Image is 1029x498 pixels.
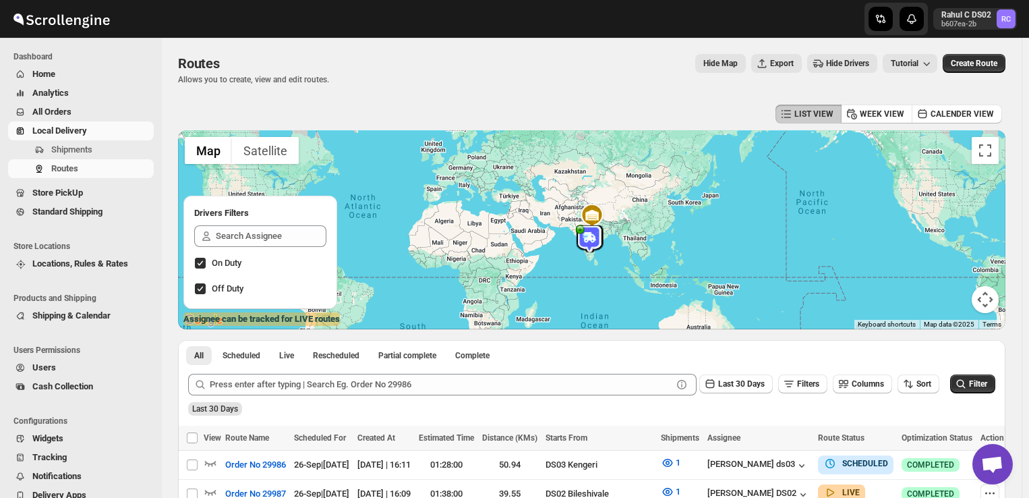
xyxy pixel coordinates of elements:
[707,459,808,472] button: [PERSON_NAME] ds03
[181,312,226,329] a: Open this area in Google Maps (opens a new window)
[898,375,939,393] button: Sort
[378,350,436,361] span: Partial complete
[794,109,833,119] span: LIST VIEW
[891,59,918,68] span: Tutorial
[718,379,765,389] span: Last 30 Days
[695,54,746,73] button: Map action label
[232,137,299,164] button: Show satellite imagery
[13,293,155,304] span: Products and Shipping
[419,433,474,443] span: Estimated Time
[941,9,991,20] p: Rahul C DS02
[8,377,154,396] button: Cash Collection
[185,137,232,164] button: Show street map
[357,458,411,472] div: [DATE] | 16:11
[482,433,537,443] span: Distance (KMs)
[997,9,1016,28] span: Rahul C DS02
[183,312,340,326] label: Assignee can be tracked for LIVE routes
[8,254,154,273] button: Locations, Rules & Rates
[907,460,954,470] span: COMPLETED
[13,241,155,252] span: Store Locations
[931,109,994,119] span: CALENDER VIEW
[13,51,155,62] span: Dashboard
[982,321,1001,328] a: Terms (opens in new tab)
[419,458,474,472] div: 01:28:00
[13,345,155,356] span: Users Permissions
[178,74,329,85] p: Allows you to create, view and edit routes.
[546,458,653,472] div: DS03 Kengeri
[194,206,326,220] h2: Drivers Filters
[204,433,221,443] span: View
[842,459,888,468] b: SCHEDULED
[32,88,69,98] span: Analytics
[8,429,154,448] button: Widgets
[778,375,827,393] button: Filters
[699,375,773,393] button: Last 30 Days
[357,433,395,443] span: Created At
[818,433,864,443] span: Route Status
[13,416,155,426] span: Configurations
[823,457,888,470] button: SCHEDULED
[32,433,63,443] span: Widgets
[32,188,83,198] span: Store PickUp
[8,140,154,159] button: Shipments
[313,350,359,361] span: Rescheduled
[943,54,1005,73] button: Create Route
[852,379,884,389] span: Columns
[32,310,111,321] span: Shipping & Calendar
[941,20,991,28] p: b607ea-2b
[32,126,87,136] span: Local Delivery
[972,137,999,164] button: Toggle fullscreen view
[858,320,916,329] button: Keyboard shortcuts
[770,58,794,69] span: Export
[546,433,587,443] span: Starts From
[912,105,1002,123] button: CALENDER VIEW
[32,206,102,217] span: Standard Shipping
[8,103,154,121] button: All Orders
[212,283,243,294] span: Off Duty
[8,306,154,325] button: Shipping & Calendar
[32,381,93,391] span: Cash Collection
[707,433,740,443] span: Assignee
[924,321,974,328] span: Map data ©2025
[225,433,269,443] span: Route Name
[181,312,226,329] img: Google
[482,458,537,472] div: 50.94
[32,471,82,481] span: Notifications
[775,105,842,123] button: LIST VIEW
[294,433,346,443] span: Scheduled For
[192,404,238,414] span: Last 30 Days
[294,460,349,470] span: 26-Sep | [DATE]
[51,163,78,173] span: Routes
[8,159,154,178] button: Routes
[661,433,699,443] span: Shipments
[951,58,997,69] span: Create Route
[751,54,802,73] button: Export
[32,452,67,462] span: Tracking
[51,144,92,155] span: Shipments
[841,105,912,123] button: WEEK VIEW
[8,448,154,467] button: Tracking
[807,54,877,73] button: Hide Drivers
[11,2,112,36] img: ScrollEngine
[8,467,154,486] button: Notifications
[455,350,490,361] span: Complete
[653,452,688,474] button: 1
[32,107,71,117] span: All Orders
[1001,15,1011,24] text: RC
[950,375,995,393] button: Filter
[32,258,128,269] span: Locations, Rules & Rates
[32,362,56,372] span: Users
[969,379,987,389] span: Filter
[972,286,999,313] button: Map camera controls
[217,454,294,476] button: Order No 29986
[676,458,680,468] span: 1
[210,374,672,395] input: Press enter after typing | Search Eg. Order No 29986
[279,350,294,361] span: Live
[826,58,869,69] span: Hide Drivers
[676,487,680,497] span: 1
[178,55,220,72] span: Routes
[902,433,972,443] span: Optimization Status
[216,225,326,247] input: Search Assignee
[842,488,860,497] b: LIVE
